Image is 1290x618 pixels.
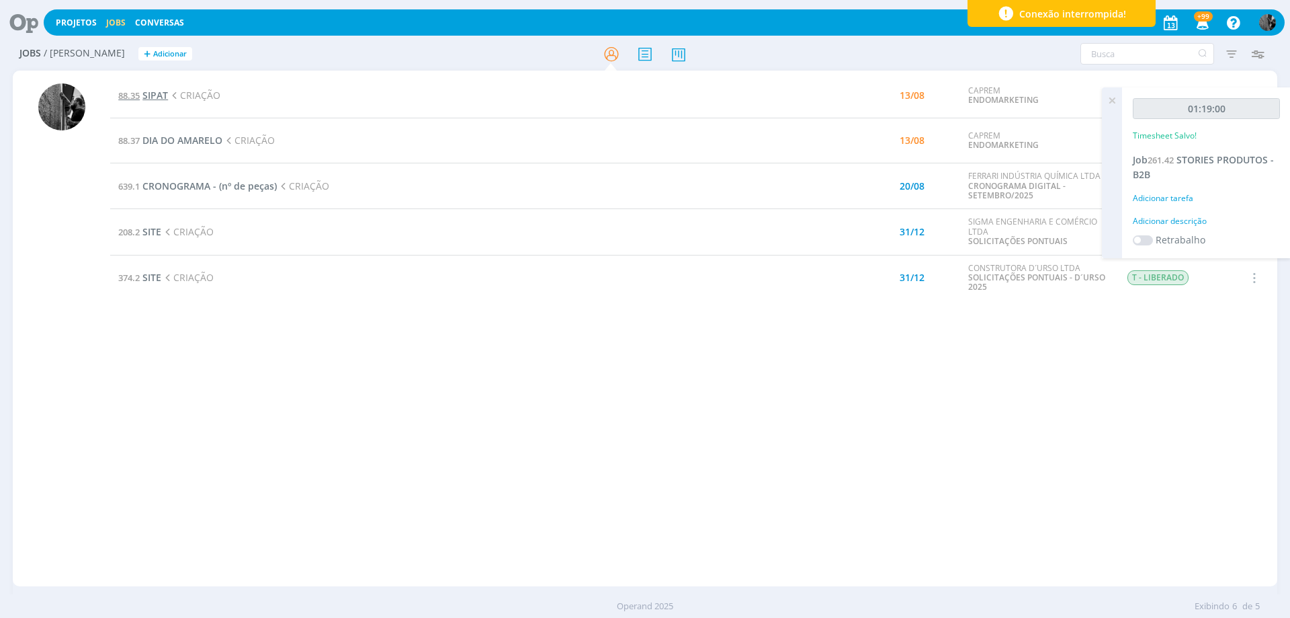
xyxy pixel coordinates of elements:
[1255,600,1260,613] span: 5
[968,94,1039,106] a: ENDOMARKETING
[118,225,161,238] a: 208.2SITE
[19,48,41,59] span: Jobs
[1148,154,1174,166] span: 261.42
[1133,153,1274,181] span: STORIES PRODUTOS - B2B
[118,89,168,102] a: 88.35SIPAT
[142,180,277,192] span: CRONOGRAMA - (nº de peças)
[131,17,188,28] button: Conversas
[968,180,1066,201] a: CRONOGRAMA DIGITAL - SETEMBRO/2025
[1194,11,1213,22] span: +99
[1156,233,1205,247] label: Retrabalho
[968,217,1107,246] div: SIGMA ENGENHARIA E COMÉRCIO LTDA
[142,271,161,284] span: SITE
[1195,600,1230,613] span: Exibindo
[1127,270,1189,285] span: T - LIBERADO
[1133,215,1280,227] div: Adicionar descrição
[56,17,97,28] a: Projetos
[1133,192,1280,204] div: Adicionar tarefa
[900,182,924,191] div: 20/08
[142,89,168,102] span: SIPAT
[222,134,275,147] span: CRIAÇÃO
[277,180,329,192] span: CRIAÇÃO
[153,50,187,59] span: Adicionar
[118,180,140,192] span: 639.1
[118,272,140,284] span: 374.2
[1242,600,1252,613] span: de
[900,91,924,100] div: 13/08
[968,272,1105,293] a: SOLICITAÇÕES PONTUAIS - D´URSO 2025
[118,134,222,147] a: 88.37DIA DO AMARELO
[135,17,184,28] a: Conversas
[968,131,1107,151] div: CAPREM
[138,47,192,61] button: +Adicionar
[118,271,161,284] a: 374.2SITE
[1259,14,1276,31] img: P
[968,86,1107,106] div: CAPREM
[142,134,222,147] span: DIA DO AMARELO
[106,17,126,28] a: Jobs
[1188,11,1215,35] button: +99
[1080,43,1214,65] input: Busca
[118,89,140,102] span: 88.35
[142,225,161,238] span: SITE
[44,48,125,59] span: / [PERSON_NAME]
[52,17,101,28] button: Projetos
[968,171,1107,200] div: FERRARI INDÚSTRIA QUÍMICA LTDA
[900,273,924,282] div: 31/12
[968,264,1107,293] div: CONSTRUTORA D´URSO LTDA
[102,17,130,28] button: Jobs
[900,227,924,237] div: 31/12
[968,235,1068,247] a: SOLICITAÇÕES PONTUAIS
[144,47,150,61] span: +
[1019,7,1126,21] span: Conexão interrompida!
[161,225,214,238] span: CRIAÇÃO
[968,139,1039,151] a: ENDOMARKETING
[161,271,214,284] span: CRIAÇÃO
[38,83,85,130] img: P
[1133,153,1274,181] a: Job261.42STORIES PRODUTOS - B2B
[118,134,140,147] span: 88.37
[1232,600,1237,613] span: 6
[900,136,924,145] div: 13/08
[1133,130,1197,142] p: Timesheet Salvo!
[168,89,220,102] span: CRIAÇÃO
[118,226,140,238] span: 208.2
[118,180,277,192] a: 639.1CRONOGRAMA - (nº de peças)
[1258,11,1277,34] button: P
